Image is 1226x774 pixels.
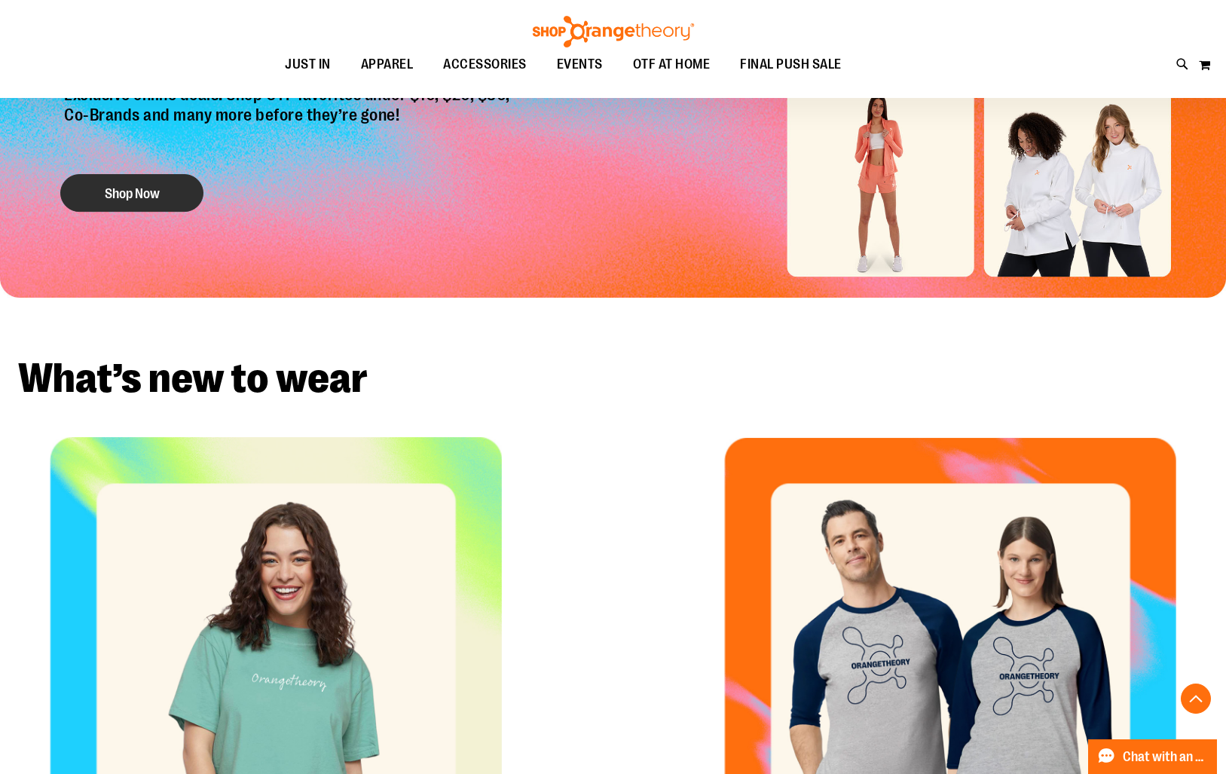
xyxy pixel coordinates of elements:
button: Back To Top [1181,684,1211,714]
img: Shop Orangetheory [530,16,696,47]
span: OTF AT HOME [633,47,711,81]
span: EVENTS [557,47,603,81]
h2: What’s new to wear [18,358,1208,399]
button: Shop Now [60,174,203,212]
span: ACCESSORIES [443,47,527,81]
span: JUST IN [285,47,331,81]
span: Chat with an Expert [1123,750,1208,764]
p: Exclusive online deals! Shop OTF favorites under $10, $20, $50, Co-Brands and many more before th... [53,86,525,160]
button: Chat with an Expert [1088,739,1218,774]
span: APPAREL [361,47,414,81]
span: FINAL PUSH SALE [740,47,842,81]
